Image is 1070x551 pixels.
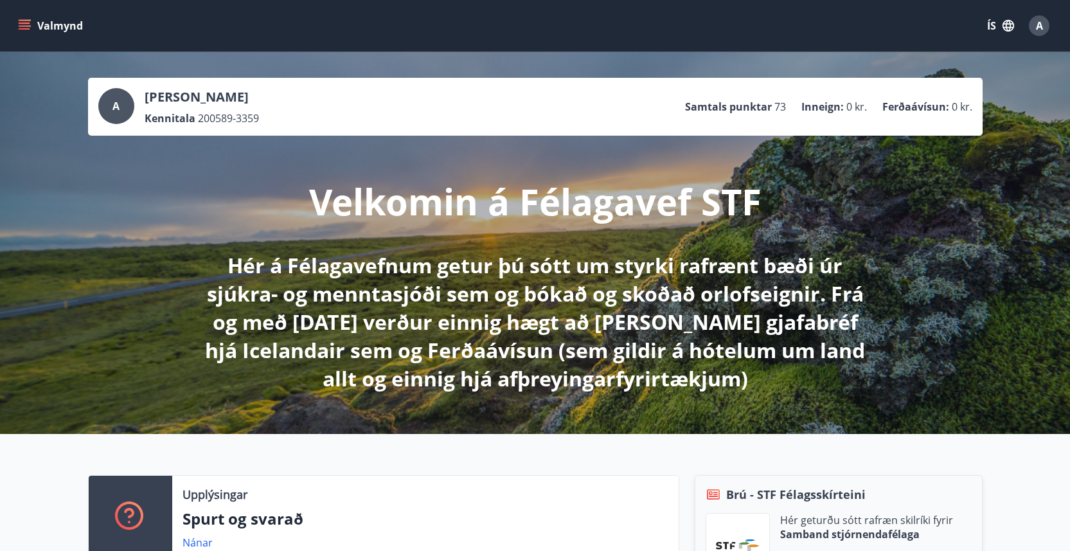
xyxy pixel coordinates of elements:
[1024,10,1055,41] button: A
[183,486,247,503] p: Upplýsingar
[952,100,972,114] span: 0 kr.
[112,99,120,113] span: A
[196,251,875,393] p: Hér á Félagavefnum getur þú sótt um styrki rafrænt bæði úr sjúkra- og menntasjóði sem og bókað og...
[1036,19,1043,33] span: A
[685,100,772,114] p: Samtals punktar
[183,508,668,530] p: Spurt og svarað
[145,111,195,125] p: Kennitala
[801,100,844,114] p: Inneign :
[15,14,88,37] button: menu
[198,111,259,125] span: 200589-3359
[980,14,1021,37] button: ÍS
[716,539,760,551] img: vjCaq2fThgY3EUYqSgpjEiBg6WP39ov69hlhuPVN.png
[846,100,867,114] span: 0 kr.
[882,100,949,114] p: Ferðaávísun :
[780,513,953,527] p: Hér geturðu sótt rafræn skilríki fyrir
[309,177,762,226] p: Velkomin á Félagavef STF
[774,100,786,114] span: 73
[780,527,953,541] p: Samband stjórnendafélaga
[145,88,259,106] p: [PERSON_NAME]
[726,486,866,503] span: Brú - STF Félagsskírteini
[183,536,213,550] a: Nánar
